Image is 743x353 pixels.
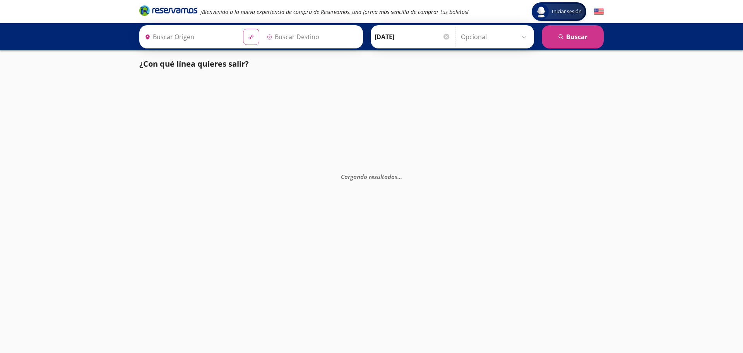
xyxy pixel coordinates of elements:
[264,27,359,46] input: Buscar Destino
[139,5,197,19] a: Brand Logo
[594,7,604,17] button: English
[461,27,530,46] input: Opcional
[142,27,237,46] input: Buscar Origen
[139,58,249,70] p: ¿Con qué línea quieres salir?
[375,27,450,46] input: Elegir Fecha
[341,172,402,180] em: Cargando resultados
[200,8,469,15] em: ¡Bienvenido a la nueva experiencia de compra de Reservamos, una forma más sencilla de comprar tus...
[542,25,604,48] button: Buscar
[139,5,197,16] i: Brand Logo
[401,172,402,180] span: .
[397,172,399,180] span: .
[399,172,401,180] span: .
[549,8,585,15] span: Iniciar sesión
